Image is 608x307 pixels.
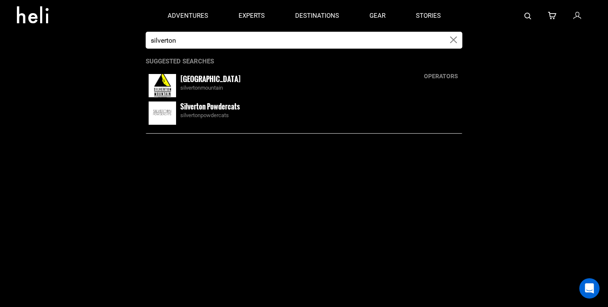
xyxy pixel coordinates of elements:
[180,84,459,92] div: silvertonmountain
[146,57,462,66] p: Suggested Searches
[180,74,241,84] small: [GEOGRAPHIC_DATA]
[168,11,208,20] p: adventures
[180,112,459,120] div: silvertonpowdercats
[295,11,339,20] p: destinations
[149,101,176,125] img: images
[180,101,240,112] small: Silverton Powdercats
[146,32,445,49] input: Search by Sport, Trip or Operator
[149,74,176,97] img: images
[579,278,600,299] div: Open Intercom Messenger
[420,72,462,80] div: operators
[524,13,531,19] img: search-bar-icon.svg
[239,11,265,20] p: experts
